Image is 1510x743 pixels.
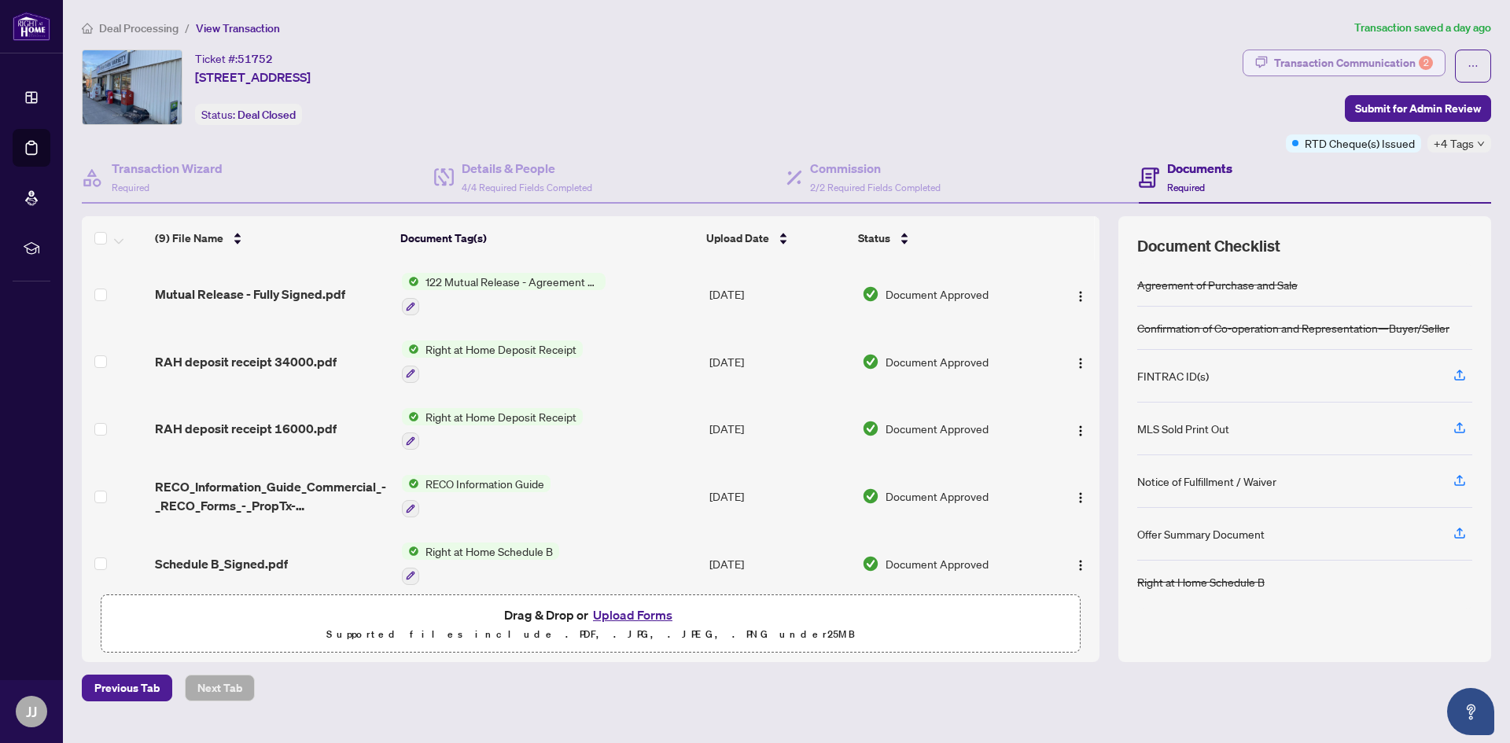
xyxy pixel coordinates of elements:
[1137,235,1280,257] span: Document Checklist
[1477,140,1485,148] span: down
[111,625,1070,644] p: Supported files include .PDF, .JPG, .JPEG, .PNG under 25 MB
[402,273,606,315] button: Status Icon122 Mutual Release - Agreement of Purchase and Sale
[155,419,337,438] span: RAH deposit receipt 16000.pdf
[94,675,160,701] span: Previous Tab
[462,159,592,178] h4: Details & People
[1355,96,1481,121] span: Submit for Admin Review
[1074,425,1087,437] img: Logo
[196,21,280,35] span: View Transaction
[1137,573,1265,590] div: Right at Home Schedule B
[1305,134,1415,152] span: RTD Cheque(s) Issued
[588,605,677,625] button: Upload Forms
[1167,159,1232,178] h4: Documents
[1068,416,1093,441] button: Logo
[886,285,989,303] span: Document Approved
[703,530,856,598] td: [DATE]
[26,701,37,723] span: JJ
[1068,349,1093,374] button: Logo
[862,555,879,572] img: Document Status
[886,353,989,370] span: Document Approved
[703,260,856,328] td: [DATE]
[1447,688,1494,735] button: Open asap
[155,285,345,303] span: Mutual Release - Fully Signed.pdf
[1068,281,1093,307] button: Logo
[1468,61,1479,72] span: ellipsis
[886,420,989,437] span: Document Approved
[402,408,419,425] img: Status Icon
[1137,276,1298,293] div: Agreement of Purchase and Sale
[706,230,769,247] span: Upload Date
[83,50,182,124] img: IMG-X12016195_1.jpg
[155,477,389,515] span: RECO_Information_Guide_Commercial_-_RECO_Forms_-_PropTx-[PERSON_NAME].pdf
[99,21,179,35] span: Deal Processing
[419,408,583,425] span: Right at Home Deposit Receipt
[886,555,989,572] span: Document Approved
[419,273,606,290] span: 122 Mutual Release - Agreement of Purchase and Sale
[504,605,677,625] span: Drag & Drop or
[13,12,50,41] img: logo
[703,395,856,463] td: [DATE]
[402,408,583,451] button: Status IconRight at Home Deposit Receipt
[195,68,311,86] span: [STREET_ADDRESS]
[858,230,890,247] span: Status
[1137,473,1276,490] div: Notice of Fulfillment / Waiver
[1345,95,1491,122] button: Submit for Admin Review
[402,475,419,492] img: Status Icon
[862,487,879,505] img: Document Status
[700,216,852,260] th: Upload Date
[1068,551,1093,576] button: Logo
[1354,19,1491,37] article: Transaction saved a day ago
[419,543,559,560] span: Right at Home Schedule B
[1137,367,1209,384] div: FINTRAC ID(s)
[402,340,419,358] img: Status Icon
[852,216,1041,260] th: Status
[185,675,255,701] button: Next Tab
[862,285,879,303] img: Document Status
[703,328,856,395] td: [DATE]
[402,543,559,585] button: Status IconRight at Home Schedule B
[886,487,989,505] span: Document Approved
[1068,484,1093,509] button: Logo
[1074,491,1087,504] img: Logo
[402,273,419,290] img: Status Icon
[82,23,93,34] span: home
[149,216,394,260] th: (9) File Name
[402,475,551,517] button: Status IconRECO Information Guide
[155,230,223,247] span: (9) File Name
[394,216,701,260] th: Document Tag(s)
[195,104,302,125] div: Status:
[1137,319,1449,337] div: Confirmation of Co-operation and Representation—Buyer/Seller
[101,595,1080,653] span: Drag & Drop orUpload FormsSupported files include .PDF, .JPG, .JPEG, .PNG under25MB
[1274,50,1433,75] div: Transaction Communication
[1074,290,1087,303] img: Logo
[155,352,337,371] span: RAH deposit receipt 34000.pdf
[238,52,273,66] span: 51752
[1074,559,1087,572] img: Logo
[1137,420,1229,437] div: MLS Sold Print Out
[862,353,879,370] img: Document Status
[112,159,223,178] h4: Transaction Wizard
[195,50,273,68] div: Ticket #:
[419,475,551,492] span: RECO Information Guide
[402,543,419,560] img: Status Icon
[1167,182,1205,193] span: Required
[1137,525,1265,543] div: Offer Summary Document
[1074,357,1087,370] img: Logo
[1243,50,1446,76] button: Transaction Communication2
[1419,56,1433,70] div: 2
[1434,134,1474,153] span: +4 Tags
[862,420,879,437] img: Document Status
[82,675,172,701] button: Previous Tab
[402,340,583,383] button: Status IconRight at Home Deposit Receipt
[112,182,149,193] span: Required
[185,19,190,37] li: /
[810,182,941,193] span: 2/2 Required Fields Completed
[703,462,856,530] td: [DATE]
[810,159,941,178] h4: Commission
[462,182,592,193] span: 4/4 Required Fields Completed
[155,554,288,573] span: Schedule B_Signed.pdf
[238,108,296,122] span: Deal Closed
[419,340,583,358] span: Right at Home Deposit Receipt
